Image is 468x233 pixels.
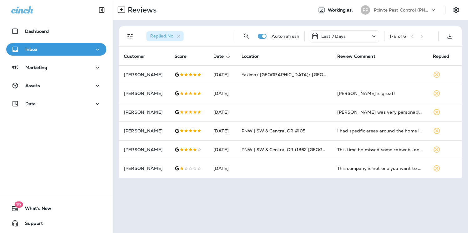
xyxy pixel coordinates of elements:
span: Replied [433,53,457,59]
p: Inbox [25,47,37,52]
button: Inbox [6,43,106,56]
p: Auto refresh [272,34,299,39]
span: 19 [14,201,23,208]
button: Dashboard [6,25,106,37]
div: Jack was very personable and was able to address my concerns about spiders. [337,109,423,115]
div: I had specific areas around the home I wanted Pointe Pest control to address and as always Joshua... [337,128,423,134]
p: Assets [25,83,40,88]
td: [DATE] [208,103,237,121]
button: Filters [124,30,136,42]
td: [DATE] [208,121,237,140]
p: [PERSON_NAME] [124,147,165,152]
span: Review Comment [337,53,384,59]
span: Working as: [328,7,354,13]
span: PNW | SW & Central OR #105 [242,128,306,134]
div: Tyler is great! [337,90,423,97]
td: [DATE] [208,65,237,84]
p: Data [25,101,36,106]
span: PNW | SW & Central OR (1862 [GEOGRAPHIC_DATA] SE) [242,147,365,152]
span: Replied [433,54,449,59]
button: Collapse Sidebar [93,4,110,16]
span: Review Comment [337,54,375,59]
span: What's New [19,206,51,213]
p: [PERSON_NAME] [124,91,165,96]
div: PP [361,5,370,15]
div: This time he missed some cobwebs on the front of the house. He IS ALWAYS FRIENDLY. [337,146,423,153]
div: Replied:No [146,31,184,41]
div: 1 - 6 of 6 [389,34,406,39]
p: Marketing [25,65,47,70]
td: [DATE] [208,140,237,159]
span: Date [213,54,224,59]
p: [PERSON_NAME] [124,166,165,171]
button: Settings [450,4,462,16]
span: Location [242,53,268,59]
p: [PERSON_NAME] [124,128,165,133]
span: Yakima/ [GEOGRAPHIC_DATA]/ [GEOGRAPHIC_DATA] ([STREET_ADDRESS]) [242,72,410,77]
button: Export as CSV [444,30,456,42]
p: Pointe Pest Control (PNW) [374,7,430,12]
p: [PERSON_NAME] [124,110,165,115]
td: [DATE] [208,84,237,103]
span: Location [242,54,260,59]
button: Data [6,97,106,110]
p: Last 7 Days [321,34,346,39]
button: Assets [6,79,106,92]
button: Support [6,217,106,230]
span: Date [213,53,232,59]
p: Reviews [125,5,157,15]
span: Support [19,221,43,228]
td: [DATE] [208,159,237,178]
button: Search Reviews [240,30,253,42]
span: Score [175,54,187,59]
div: This company is not one you want to work with. Their technicians are not kind, spend 5 minutes on... [337,165,423,171]
span: Score [175,53,195,59]
p: [PERSON_NAME] [124,72,165,77]
span: Customer [124,53,153,59]
span: Replied : No [150,33,173,39]
span: Customer [124,54,145,59]
p: Dashboard [25,29,49,34]
button: Marketing [6,61,106,74]
button: 19What's New [6,202,106,215]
